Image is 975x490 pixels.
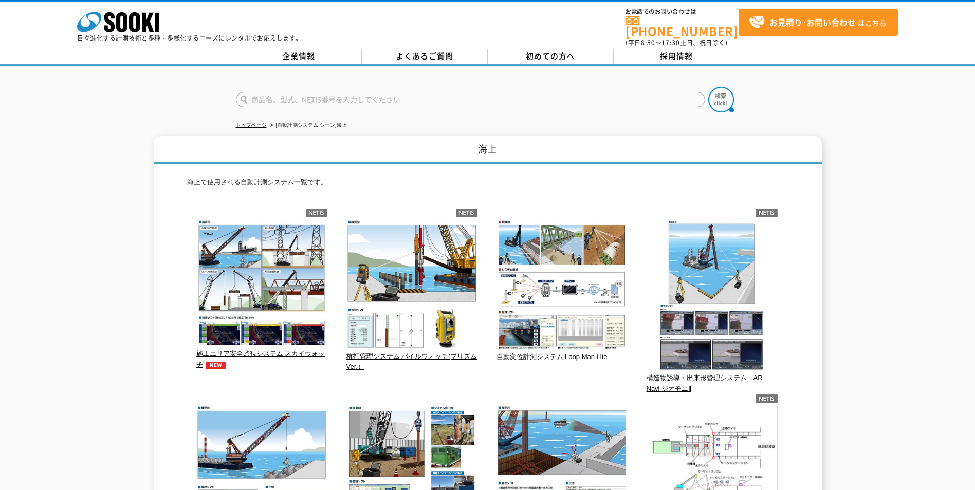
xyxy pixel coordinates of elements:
[306,209,327,217] img: netis
[196,340,327,369] a: 施工エリア安全監視システム スカイウォッチNEW
[154,136,822,164] h1: 海上
[187,177,788,193] p: 海上で使用される自動計測システム一覧です。
[647,374,763,392] span: 構造物誘導・出来形管理システム AR Navi ジオモニⅡ
[268,120,347,131] li: [自動計測システム シーン]海上
[196,350,325,368] span: 施工エリア安全監視システム スカイウォッチ
[739,9,898,36] a: お見積り･お問い合わせはこちら
[647,220,778,373] img: 構造物誘導・出来形管理システム AR Navi ジオモニⅡ
[641,38,655,47] span: 8:50
[346,220,477,351] img: 杭打管理システム パイルウォッチ(プリズムVer.）
[749,15,887,30] span: はこちら
[456,209,477,217] img: netis
[756,394,778,403] img: netis
[496,342,628,361] a: 自動変位計測システム Loop Man Lite
[708,87,734,112] img: btn_search.png
[236,92,705,107] input: 商品名、型式、NETIS番号を入力してください
[196,220,327,349] img: 施工エリア安全監視システム スカイウォッチ
[236,49,362,64] a: 企業情報
[496,353,608,361] span: 自動変位計測システム Loop Man Lite
[488,49,614,64] a: 初めての方へ
[496,220,628,352] img: 自動変位計測システム Loop Man Lite
[647,364,778,393] a: 構造物誘導・出来形管理システム AR Navi ジオモニⅡ
[346,352,477,371] span: 杭打管理システム パイルウォッチ(プリズムVer.）
[614,49,740,64] a: 採用情報
[346,342,477,371] a: 杭打管理システム パイルウォッチ(プリズムVer.）
[769,16,856,28] strong: お見積り･お問い合わせ
[626,9,739,15] span: お電話でのお問い合わせは
[236,122,267,128] a: トップページ
[206,362,226,369] img: NEW
[756,209,778,217] img: netis
[626,16,739,37] a: [PHONE_NUMBER]
[526,50,575,62] span: 初めての方へ
[626,38,727,47] span: (平日 ～ 土日、祝日除く)
[362,49,488,64] a: よくあるご質問
[661,38,680,47] span: 17:30
[77,35,302,41] p: 日々進化する計測技術と多種・多様化するニーズにレンタルでお応えします。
